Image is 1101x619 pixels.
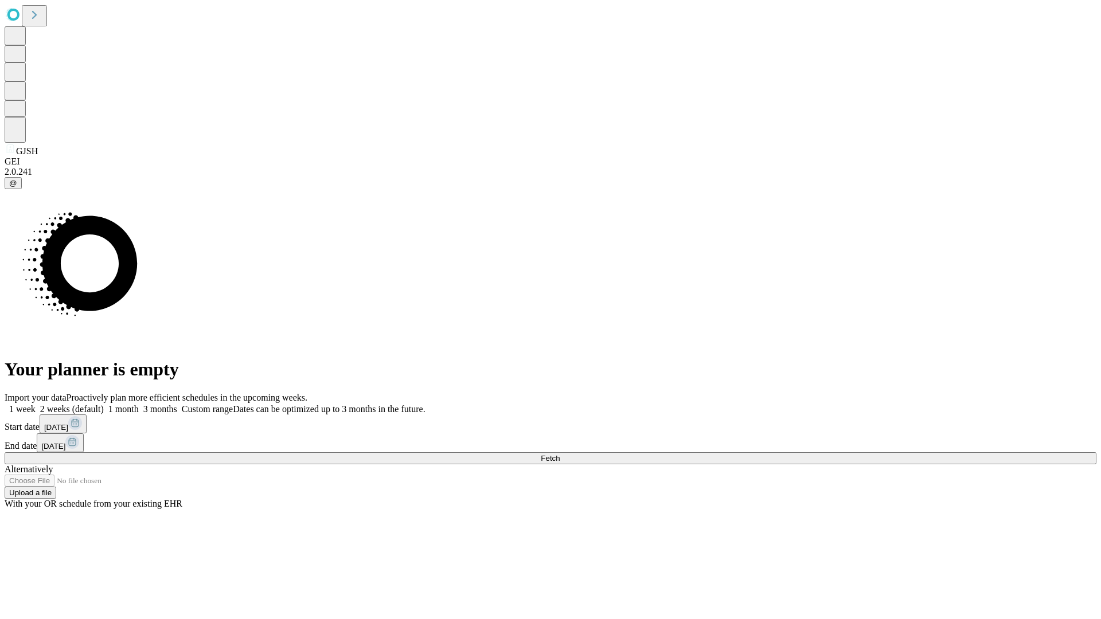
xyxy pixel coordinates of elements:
span: [DATE] [44,423,68,432]
button: [DATE] [40,414,87,433]
button: [DATE] [37,433,84,452]
span: Custom range [182,404,233,414]
span: Dates can be optimized up to 3 months in the future. [233,404,425,414]
button: @ [5,177,22,189]
span: Alternatively [5,464,53,474]
span: With your OR schedule from your existing EHR [5,499,182,508]
div: 2.0.241 [5,167,1096,177]
div: GEI [5,156,1096,167]
span: 1 month [108,404,139,414]
div: Start date [5,414,1096,433]
span: 3 months [143,404,177,414]
button: Fetch [5,452,1096,464]
span: 2 weeks (default) [40,404,104,414]
div: End date [5,433,1096,452]
span: @ [9,179,17,187]
span: GJSH [16,146,38,156]
span: 1 week [9,404,36,414]
span: Proactively plan more efficient schedules in the upcoming weeks. [67,393,307,402]
button: Upload a file [5,487,56,499]
span: Fetch [541,454,560,463]
span: [DATE] [41,442,65,450]
h1: Your planner is empty [5,359,1096,380]
span: Import your data [5,393,67,402]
